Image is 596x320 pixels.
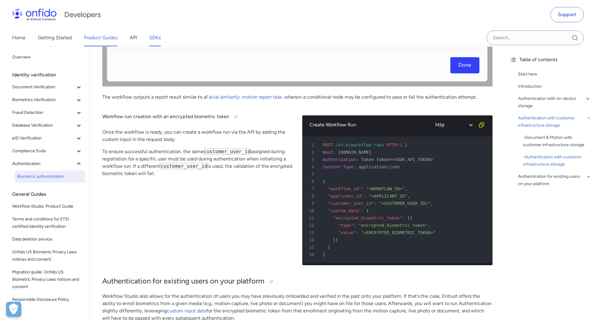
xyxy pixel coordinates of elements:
a: Home [12,29,26,46]
img: Onfido Logo [12,9,57,21]
span: /v3.6/workflow_runs [335,142,384,147]
span: Overview [12,54,82,61]
input: Onfido search input field [486,30,584,45]
span: Biometrics Verification [12,96,75,104]
span: { [410,216,412,220]
a: Onfido US Biometric Privacy Laws notices and consent [10,246,85,265]
span: } [333,237,335,242]
span: "<APPLICANT_ID" [369,194,407,199]
span: Terms and conditions for ETSI certified identity verification [12,216,82,230]
span: "type" [338,223,354,228]
a: Authentication with on-device storage [518,95,591,110]
a: Biometric authentication [15,171,85,183]
span: : [364,194,366,199]
span: : [353,164,356,169]
span: 15 [305,244,318,251]
a: Facial similarity: motion report task [206,94,282,100]
span: 16 [305,251,318,258]
a: Authentication for existing users on your platform [518,173,591,188]
button: Copy code snippet button [475,119,488,131]
span: POST [323,142,333,147]
button: Authentication [10,158,85,170]
span: 2 [305,149,318,156]
span: eID Verification [12,135,75,142]
div: Create Workflow Run [310,121,430,128]
a: Responsible Disclosure Policy [10,294,85,306]
div: - Document & Motion with customer infrastructure storage [523,134,591,149]
span: : [353,223,356,228]
span: Biometric authentication [17,173,82,180]
a: Start here [518,71,591,78]
span: 4 [305,163,318,171]
span: Token token=<YOUR_API_TOKEN> [361,157,433,162]
span: Data deletion service [12,236,82,243]
span: : [402,216,405,220]
span: 11 [305,214,318,222]
span: Authorization [323,157,356,162]
span: 12 [305,222,318,229]
div: Table of contents [510,56,591,63]
a: custom input data [167,308,206,314]
span: application/json [359,164,400,169]
span: Compliance Suite [12,147,75,155]
span: [DOMAIN_NAME] [338,150,372,155]
button: Document Verification [10,81,85,93]
span: 8 [305,192,318,200]
p: Once the workflow is ready, you can create a workflow run via the API by adding the custom input ... [102,128,293,143]
a: Authentication with customer infrastructure storage [518,114,591,129]
span: Content-Type [323,164,353,169]
span: ] [335,237,338,242]
span: Migration guide: Onfido US Biometric Privacy Laws notices and consent [12,269,82,290]
span: 13 [305,229,318,236]
span: 5 [305,171,318,178]
span: 6 [305,178,318,185]
span: Onfido US Biometric Privacy Laws notices and consent [12,248,82,263]
span: Responsible Disclosure Policy [12,296,82,303]
span: "encrypted_biometric_token" [359,223,428,228]
span: "customer_user_id" [328,201,374,206]
span: , [428,223,430,228]
button: Biometrics Verification [10,94,85,106]
span: "<WORKFLOW_ID>" [366,186,405,191]
a: Introduction [518,83,591,90]
button: Fraud Detection [10,107,85,119]
a: API [130,29,137,46]
button: Open Preferences [6,302,21,317]
a: SDKs [149,29,161,46]
h4: Workflow run creation with an encrypted biometric token [102,112,293,122]
span: { [323,179,325,184]
a: Getting Started [38,29,72,46]
span: 7 [305,185,318,192]
span: : [374,201,377,206]
span: Fraud Detection [12,109,75,116]
span: : [361,208,363,213]
a: Terms and conditions for ETSI certified identity verification [10,213,85,233]
h2: Authentication for existing users on your platform [102,276,493,287]
span: 9 [305,200,318,207]
a: Data deletion service [10,233,85,245]
span: } [323,252,325,257]
button: Database Verification [10,119,85,132]
span: "encrypted_biometric_token" [333,216,402,220]
span: { [366,208,369,213]
span: "workflow_id" [328,186,361,191]
a: Overview [10,51,85,63]
span: , [430,201,433,206]
div: Cookie Preferences [6,302,21,317]
p: The workflow outputs a report result similar to a , wherein a conditional node may be configured ... [102,93,493,101]
div: General Guides [12,188,87,200]
span: Database Verification [12,122,75,129]
span: "<ENCRYPTED_BIOMETRIC_TOKEN>" [361,230,435,235]
a: -Authentication with customer infrastructure storage [523,153,591,168]
a: -Document & Motion with customer infrastructure storage [523,134,591,149]
span: Workflow Studio: Product Guide [12,203,82,210]
span: : [361,186,363,191]
span: 3 [305,156,318,163]
button: eID Verification [10,132,85,144]
a: Support [550,7,584,22]
span: : [356,157,359,162]
span: Document Verification [12,83,75,91]
div: Identity verification [12,69,87,81]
